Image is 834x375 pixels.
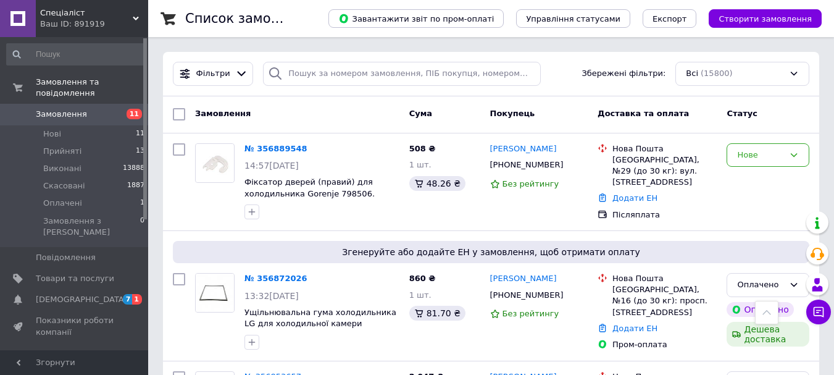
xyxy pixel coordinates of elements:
span: (15800) [701,69,733,78]
a: Додати ЕН [612,193,657,203]
span: 14:57[DATE] [244,161,299,171]
span: Згенеруйте або додайте ЕН у замовлення, щоб отримати оплату [178,246,804,258]
span: [DEMOGRAPHIC_DATA] [36,294,127,305]
span: Замовлення та повідомлення [36,77,148,99]
span: Скасовані [43,180,85,192]
span: 1887 [127,180,144,192]
a: № 356889548 [244,144,307,153]
img: Фото товару [196,144,234,182]
span: Оплачені [43,198,82,209]
a: [PERSON_NAME] [490,273,557,285]
span: Збережені фільтри: [582,68,665,80]
span: 1 шт. [409,290,432,300]
span: Замовлення [195,109,251,118]
span: Показники роботи компанії [36,315,114,337]
span: Без рейтингу [502,309,559,318]
a: [PERSON_NAME] [490,143,557,155]
span: 1 [140,198,144,209]
span: 13888 [123,163,144,174]
span: 7 [123,294,133,305]
span: Фільтри [196,68,230,80]
span: 508 ₴ [409,144,436,153]
input: Пошук за номером замовлення, ПІБ покупця, номером телефону, Email, номером накладної [263,62,540,86]
span: Прийняті [43,146,81,157]
span: Без рейтингу [502,179,559,188]
span: Спеціаліст [40,7,133,19]
span: Панель управління [36,348,114,370]
span: Замовлення з [PERSON_NAME] [43,216,140,238]
div: 81.70 ₴ [409,306,465,321]
div: Нова Пошта [612,273,717,284]
button: Завантажити звіт по пром-оплаті [328,9,504,28]
div: Пром-оплата [612,339,717,350]
span: Cума [409,109,432,118]
button: Управління статусами [516,9,630,28]
a: Фото товару [195,143,235,183]
span: 0 [140,216,144,238]
div: [GEOGRAPHIC_DATA], №16 (до 30 кг): просп. [STREET_ADDRESS] [612,284,717,318]
span: Нові [43,129,61,140]
span: Завантажити звіт по пром-оплаті [338,13,494,24]
span: Створити замовлення [719,14,812,23]
div: [PHONE_NUMBER] [488,157,566,173]
span: 11 [136,129,144,140]
div: Оплачено [737,279,784,292]
a: Ущільнювальна гума холодильника LG для холодильної камери ADX73591403. Оригінальна запчастина [244,308,396,352]
input: Пошук [6,43,146,65]
div: [PHONE_NUMBER] [488,287,566,303]
div: Нова Пошта [612,143,717,154]
h1: Список замовлень [185,11,311,26]
span: 860 ₴ [409,274,436,283]
button: Експорт [643,9,697,28]
div: 48.26 ₴ [409,176,465,191]
span: Повідомлення [36,252,96,263]
a: № 356872026 [244,274,307,283]
span: 13 [136,146,144,157]
span: Управління статусами [526,14,620,23]
span: Замовлення [36,109,87,120]
div: Ваш ID: 891919 [40,19,148,30]
a: Фото товару [195,273,235,313]
span: 1 шт. [409,160,432,169]
div: [GEOGRAPHIC_DATA], №29 (до 30 кг): вул. [STREET_ADDRESS] [612,154,717,188]
span: Експорт [653,14,687,23]
div: Нове [737,149,784,162]
span: Статус [727,109,757,118]
span: 1 [132,294,142,305]
div: Дешева доставка [727,322,809,347]
img: Фото товару [196,274,234,312]
span: Покупець [490,109,535,118]
a: Створити замовлення [696,14,822,23]
span: 13:32[DATE] [244,291,299,301]
span: Товари та послуги [36,273,114,284]
a: Додати ЕН [612,324,657,333]
button: Чат з покупцем [806,300,831,324]
a: Фіксатор дверей (правий) для холодильника Gorenje 798506. Оригінальна запчастина [244,177,375,209]
div: Оплачено [727,302,793,317]
span: Доставка та оплата [598,109,689,118]
button: Створити замовлення [709,9,822,28]
span: 11 [127,109,142,119]
span: Виконані [43,163,81,174]
span: Всі [686,68,698,80]
div: Післяплата [612,209,717,221]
